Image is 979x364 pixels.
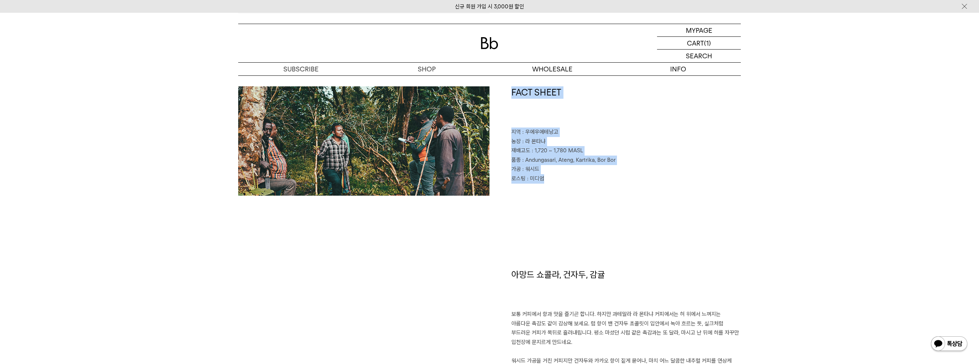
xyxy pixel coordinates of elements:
[532,147,583,154] span: : 1,720 ~ 1,780 MASL
[238,63,364,75] a: SUBSCRIBE
[522,129,558,135] span: : 우에우에테낭고
[511,129,521,135] span: 지역
[511,175,526,182] span: 로스팅
[930,336,968,353] img: 카카오톡 채널 1:1 채팅 버튼
[657,37,741,50] a: CART (1)
[481,37,498,49] img: 로고
[522,166,539,172] span: : 워시드
[527,175,544,182] span: : 미디엄
[657,24,741,37] a: MYPAGE
[522,138,546,145] span: : 라 몬타냐
[238,86,489,196] img: 과테말라 라 몬타냐
[455,3,524,10] a: 신규 회원 가입 시 3,000원 할인
[511,157,521,163] span: 품종
[489,63,615,75] p: WHOLESALE
[704,37,711,49] p: (1)
[511,86,741,128] h1: FACT SHEET
[522,157,616,163] span: : Andungasari, Ateng, Kartrika, Bor Bor
[687,37,704,49] p: CART
[511,138,521,145] span: 농장
[615,63,741,75] p: INFO
[511,269,741,310] h1: 아망드 쇼콜라, 건자두, 감귤
[511,147,530,154] span: 재배고도
[511,166,521,172] span: 가공
[686,50,712,62] p: SEARCH
[364,63,489,75] a: SHOP
[686,24,712,36] p: MYPAGE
